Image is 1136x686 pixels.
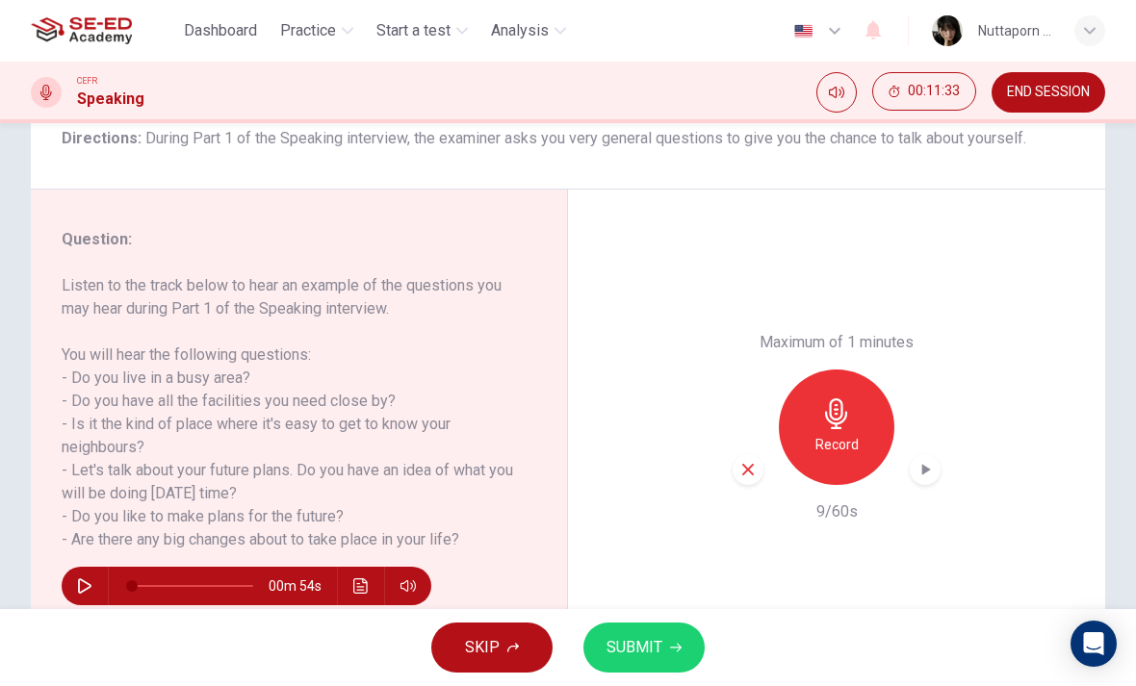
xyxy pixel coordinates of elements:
[491,19,549,42] span: Analysis
[145,129,1026,147] span: During Part 1 of the Speaking interview, the examiner asks you very general questions to give you...
[346,567,376,605] button: Click to see the audio transcription
[62,274,513,551] h6: Listen to the track below to hear an example of the questions you may hear during Part 1 of the S...
[62,228,513,251] h6: Question :
[908,84,960,99] span: 00:11:33
[779,369,894,485] button: Record
[31,12,176,50] a: SE-ED Academy logo
[369,13,476,48] button: Start a test
[760,331,914,354] h6: Maximum of 1 minutes
[607,634,662,661] span: SUBMIT
[816,500,858,523] h6: 9/60s
[816,72,857,113] div: Mute
[176,13,265,48] button: Dashboard
[272,13,361,48] button: Practice
[269,567,337,605] span: 00m 54s
[376,19,451,42] span: Start a test
[77,88,144,111] h1: Speaking
[431,622,553,673] button: SKIP
[1071,621,1117,667] div: Open Intercom Messenger
[280,19,336,42] span: Practice
[791,24,815,38] img: en
[815,433,859,456] h6: Record
[62,127,1074,150] h6: Directions :
[31,12,132,50] img: SE-ED Academy logo
[932,15,963,46] img: Profile picture
[872,72,976,111] button: 00:11:33
[1007,85,1090,100] span: END SESSION
[465,634,500,661] span: SKIP
[583,622,705,673] button: SUBMIT
[77,74,97,88] span: CEFR
[978,19,1051,42] div: Nuttaporn Ngoeingamkham
[872,72,976,113] div: Hide
[184,19,257,42] span: Dashboard
[992,72,1105,113] button: END SESSION
[483,13,574,48] button: Analysis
